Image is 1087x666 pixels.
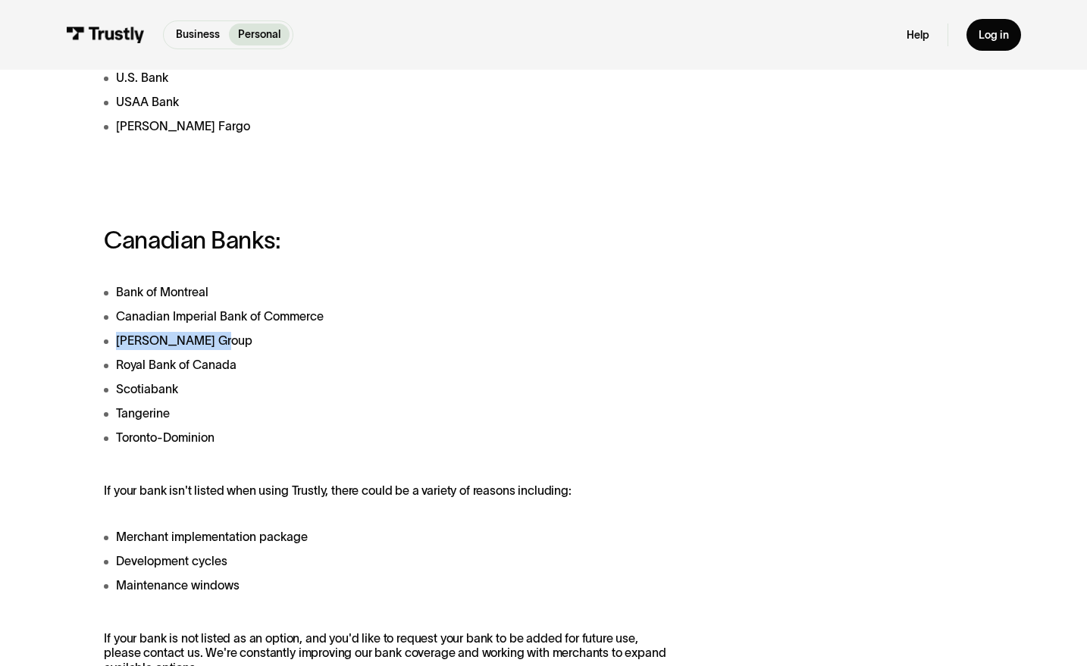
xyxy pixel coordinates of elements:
a: Help [907,28,929,42]
a: Business [167,23,229,45]
p: Personal [238,27,280,42]
li: Development cycles [104,552,669,571]
li: U.S. Bank [104,69,669,87]
a: Log in [966,19,1021,51]
li: [PERSON_NAME] Fargo [104,117,669,136]
a: Personal [229,23,290,45]
p: If your bank isn't listed when using Trustly, there could be a variety of reasons including: [104,483,669,498]
h3: Canadian Banks: [104,227,669,253]
li: Tangerine [104,405,669,423]
li: Toronto-Dominion [104,429,669,447]
li: Bank of Montreal [104,283,669,302]
img: Trustly Logo [66,27,145,43]
li: Scotiabank [104,380,669,399]
li: [PERSON_NAME] Group [104,332,669,350]
li: Maintenance windows [104,577,669,595]
li: Royal Bank of Canada [104,356,669,374]
li: USAA Bank [104,93,669,111]
div: Log in [979,28,1009,42]
li: Merchant implementation package [104,528,669,546]
li: Canadian Imperial Bank of Commerce [104,308,669,326]
p: Business [176,27,220,42]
